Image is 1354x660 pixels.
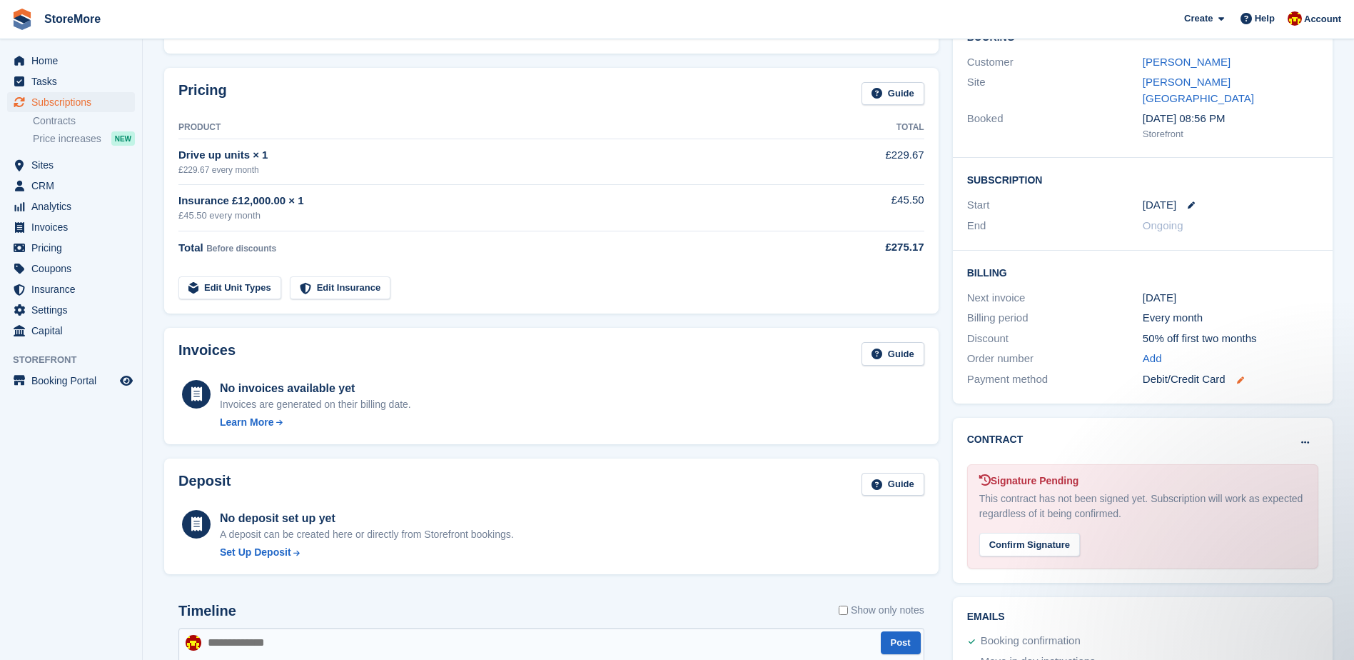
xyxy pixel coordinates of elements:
[1143,197,1176,214] time: 2025-09-26 00:00:00 UTC
[178,209,809,223] div: £45.50 every month
[7,300,135,320] a: menu
[111,131,135,146] div: NEW
[178,276,281,300] a: Edit Unit Types
[1304,12,1341,26] span: Account
[1288,11,1302,26] img: Store More Team
[7,51,135,71] a: menu
[809,139,924,184] td: £229.67
[1143,219,1183,231] span: Ongoing
[7,71,135,91] a: menu
[1184,11,1213,26] span: Create
[118,372,135,389] a: Preview store
[31,279,117,299] span: Insurance
[220,545,291,560] div: Set Up Deposit
[220,380,411,397] div: No invoices available yet
[31,176,117,196] span: CRM
[1143,290,1318,306] div: [DATE]
[967,432,1024,447] h2: Contract
[967,371,1143,388] div: Payment method
[31,238,117,258] span: Pricing
[13,353,142,367] span: Storefront
[967,54,1143,71] div: Customer
[7,371,135,391] a: menu
[220,415,411,430] a: Learn More
[7,155,135,175] a: menu
[981,633,1081,650] div: Booking confirmation
[967,265,1318,279] h2: Billing
[979,529,1080,541] a: Confirm Signature
[31,71,117,91] span: Tasks
[220,527,514,542] p: A deposit can be created here or directly from Storefront bookings.
[31,92,117,112] span: Subscriptions
[178,147,809,164] div: Drive up units × 1
[178,342,236,366] h2: Invoices
[7,92,135,112] a: menu
[39,7,106,31] a: StoreMore
[178,193,809,209] div: Insurance £12,000.00 × 1
[7,279,135,299] a: menu
[220,510,514,527] div: No deposit set up yet
[967,310,1143,326] div: Billing period
[839,603,924,618] label: Show only notes
[967,197,1143,214] div: Start
[862,473,924,496] a: Guide
[7,176,135,196] a: menu
[7,238,135,258] a: menu
[809,239,924,256] div: £275.17
[1143,111,1318,127] div: [DATE] 08:56 PM
[967,611,1318,623] h2: Emails
[1143,331,1318,347] div: 50% off first two months
[220,545,514,560] a: Set Up Deposit
[809,184,924,231] td: £45.50
[31,51,117,71] span: Home
[11,9,33,30] img: stora-icon-8386f47178a22dfd0bd8f6a31ec36ba5ce8667c1dd55bd0f319d3a0aa187defe.svg
[1143,371,1318,388] div: Debit/Credit Card
[7,259,135,279] a: menu
[33,132,101,146] span: Price increases
[7,217,135,237] a: menu
[178,473,231,496] h2: Deposit
[839,603,848,618] input: Show only notes
[862,82,924,106] a: Guide
[1143,127,1318,141] div: Storefront
[178,241,203,254] span: Total
[31,321,117,341] span: Capital
[1143,56,1231,68] a: [PERSON_NAME]
[979,533,1080,556] div: Confirm Signature
[967,290,1143,306] div: Next invoice
[979,474,1306,489] div: Signature Pending
[881,631,921,655] button: Post
[1143,351,1162,367] a: Add
[31,300,117,320] span: Settings
[979,491,1306,521] div: This contract has not been signed yet. Subscription will work as expected regardless of it being ...
[33,131,135,146] a: Price increases NEW
[178,116,809,139] th: Product
[967,172,1318,186] h2: Subscription
[178,603,236,619] h2: Timeline
[1255,11,1275,26] span: Help
[7,321,135,341] a: menu
[31,155,117,175] span: Sites
[31,259,117,279] span: Coupons
[967,74,1143,106] div: Site
[220,415,273,430] div: Learn More
[7,196,135,216] a: menu
[967,218,1143,234] div: End
[967,331,1143,347] div: Discount
[967,351,1143,367] div: Order number
[33,114,135,128] a: Contracts
[1143,310,1318,326] div: Every month
[1143,76,1254,104] a: [PERSON_NAME][GEOGRAPHIC_DATA]
[809,116,924,139] th: Total
[206,244,276,254] span: Before discounts
[967,111,1143,141] div: Booked
[31,371,117,391] span: Booking Portal
[186,635,201,651] img: Store More Team
[862,342,924,366] a: Guide
[178,82,227,106] h2: Pricing
[31,196,117,216] span: Analytics
[31,217,117,237] span: Invoices
[220,397,411,412] div: Invoices are generated on their billing date.
[178,164,809,176] div: £229.67 every month
[290,276,391,300] a: Edit Insurance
